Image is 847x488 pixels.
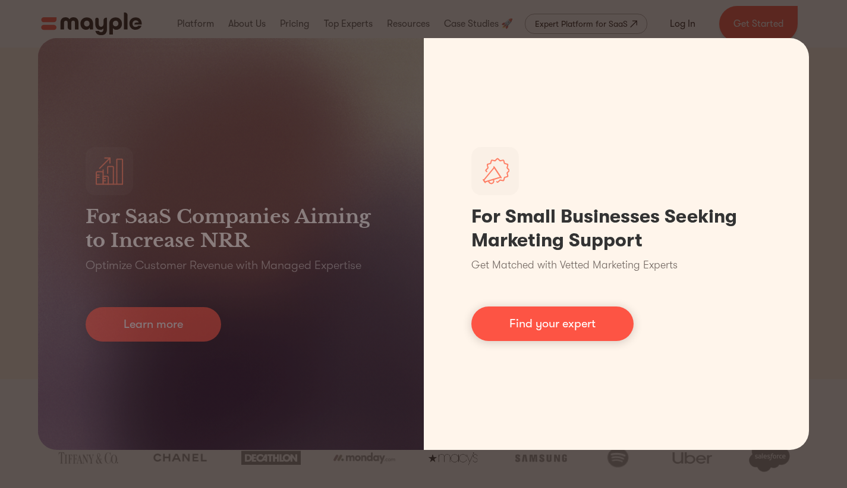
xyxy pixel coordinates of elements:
h3: For SaaS Companies Aiming to Increase NRR [86,205,376,252]
h1: For Small Businesses Seeking Marketing Support [471,205,762,252]
p: Optimize Customer Revenue with Managed Expertise [86,257,361,274]
a: Learn more [86,307,221,342]
p: Get Matched with Vetted Marketing Experts [471,257,678,273]
a: Find your expert [471,306,634,341]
